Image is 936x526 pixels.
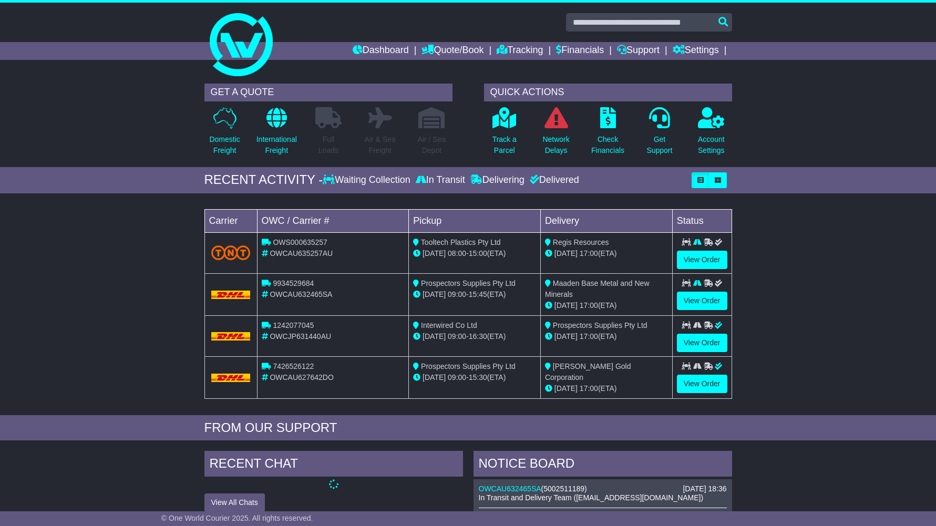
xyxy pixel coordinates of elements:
[545,383,668,394] div: (ETA)
[468,174,527,186] div: Delivering
[448,373,466,381] span: 09:00
[554,301,578,310] span: [DATE]
[673,42,719,60] a: Settings
[580,332,598,341] span: 17:00
[257,209,409,232] td: OWC / Carrier #
[545,331,668,342] div: (ETA)
[479,493,704,502] span: In Transit and Delivery Team ([EMAIL_ADDRESS][DOMAIN_NAME])
[448,249,466,257] span: 08:00
[479,484,727,493] div: ( )
[448,332,466,341] span: 09:00
[448,290,466,298] span: 09:00
[423,373,446,381] span: [DATE]
[697,107,725,162] a: AccountSettings
[580,249,598,257] span: 17:00
[421,321,477,329] span: Interwired Co Ltd
[211,374,251,382] img: DHL.png
[591,107,625,162] a: CheckFinancials
[211,245,251,260] img: TNT_Domestic.png
[469,290,487,298] span: 15:45
[413,174,468,186] div: In Transit
[413,331,536,342] div: - (ETA)
[497,42,543,60] a: Tracking
[646,107,673,162] a: GetSupport
[413,248,536,259] div: - (ETA)
[554,384,578,393] span: [DATE]
[161,514,313,522] span: © One World Courier 2025. All rights reserved.
[211,291,251,299] img: DHL.png
[273,321,314,329] span: 1242077045
[554,332,578,341] span: [DATE]
[545,362,631,381] span: [PERSON_NAME] Gold Corporation
[698,134,725,156] p: Account Settings
[542,134,569,156] p: Network Delays
[423,290,446,298] span: [DATE]
[209,107,240,162] a: DomesticFreight
[315,134,342,156] p: Full Loads
[204,451,463,479] div: RECENT CHAT
[677,334,727,352] a: View Order
[421,362,516,370] span: Prospectors Supplies Pty Ltd
[413,289,536,300] div: - (ETA)
[672,209,732,232] td: Status
[474,451,732,479] div: NOTICE BOARD
[270,290,332,298] span: OWCAU632465SA
[421,42,484,60] a: Quote/Book
[256,134,297,156] p: International Freight
[270,373,333,381] span: OWCAU627642DO
[591,134,624,156] p: Check Financials
[469,373,487,381] span: 15:30
[413,372,536,383] div: - (ETA)
[209,134,240,156] p: Domestic Freight
[543,484,584,493] span: 5002511189
[554,249,578,257] span: [DATE]
[677,375,727,393] a: View Order
[204,493,265,512] button: View All Chats
[677,292,727,310] a: View Order
[492,134,517,156] p: Track a Parcel
[617,42,660,60] a: Support
[421,238,501,246] span: Tooltech Plastics Pty Ltd
[469,332,487,341] span: 16:30
[423,332,446,341] span: [DATE]
[273,238,327,246] span: OWS000635257
[484,84,732,101] div: QUICK ACTIONS
[556,42,604,60] a: Financials
[553,238,609,246] span: Regis Resources
[323,174,413,186] div: Waiting Collection
[527,174,579,186] div: Delivered
[545,279,650,298] span: Maaden Base Metal and New Minerals
[273,362,314,370] span: 7426526122
[423,249,446,257] span: [DATE]
[580,301,598,310] span: 17:00
[545,248,668,259] div: (ETA)
[479,484,541,493] a: OWCAU632465SA
[677,251,727,269] a: View Order
[540,209,672,232] td: Delivery
[469,249,487,257] span: 15:00
[580,384,598,393] span: 17:00
[418,134,446,156] p: Air / Sea Depot
[204,84,452,101] div: GET A QUOTE
[211,332,251,341] img: DHL.png
[646,134,672,156] p: Get Support
[204,172,323,188] div: RECENT ACTIVITY -
[270,249,333,257] span: OWCAU635257AU
[553,321,647,329] span: Prospectors Supplies Pty Ltd
[421,279,516,287] span: Prospectors Supplies Pty Ltd
[273,279,314,287] span: 9934529684
[353,42,409,60] a: Dashboard
[204,420,732,436] div: FROM OUR SUPPORT
[683,484,726,493] div: [DATE] 18:36
[204,209,257,232] td: Carrier
[542,107,570,162] a: NetworkDelays
[270,332,331,341] span: OWCJP631440AU
[365,134,396,156] p: Air & Sea Freight
[492,107,517,162] a: Track aParcel
[545,300,668,311] div: (ETA)
[409,209,541,232] td: Pickup
[256,107,297,162] a: InternationalFreight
